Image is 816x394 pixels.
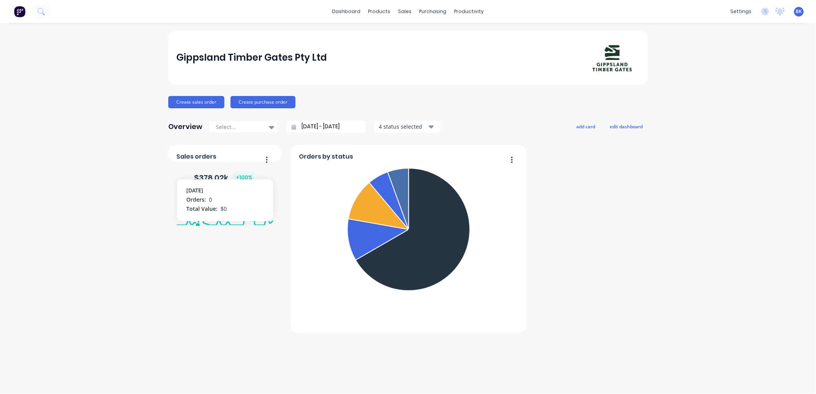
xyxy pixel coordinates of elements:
a: dashboard [328,6,365,17]
div: 4 status selected [379,123,427,131]
div: sales [395,6,416,17]
img: Factory [14,6,25,17]
div: productivity [451,6,488,17]
span: Sales orders [177,152,217,161]
button: add card [571,121,600,131]
div: purchasing [416,6,451,17]
div: + 100 % [233,171,255,184]
div: products [365,6,395,17]
button: edit dashboard [605,121,648,131]
div: Overview [168,119,202,134]
div: $ 378.02k [194,171,255,184]
span: BK [796,8,802,15]
div: Gippsland Timber Gates Pty Ltd [177,50,327,65]
img: Gippsland Timber Gates Pty Ltd [585,40,639,75]
div: settings [726,6,755,17]
button: Create purchase order [231,96,295,108]
span: Orders by status [299,152,353,161]
button: 4 status selected [375,121,440,132]
button: Create sales order [168,96,224,108]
